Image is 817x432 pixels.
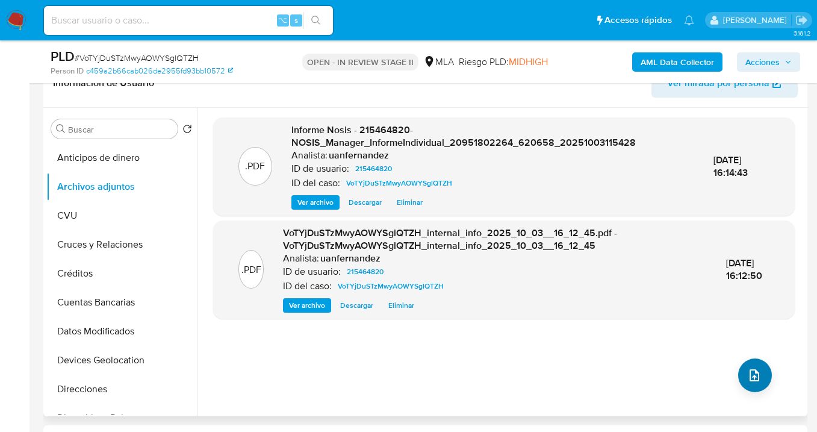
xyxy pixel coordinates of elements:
[46,143,197,172] button: Anticipos de dinero
[291,163,349,175] p: ID de usuario:
[355,161,392,176] span: 215464820
[342,265,388,279] a: 215464820
[795,14,808,27] a: Salir
[723,14,791,26] p: juanpablo.jfernandez@mercadolibre.com
[340,299,373,311] span: Descargar
[46,201,197,230] button: CVU
[51,66,84,77] b: Person ID
[291,149,328,161] p: Analista:
[347,265,384,279] span: 215464820
[338,279,444,293] span: VoTYjDuSTzMwyAOWYSglQTZH
[245,160,265,173] p: .PDF
[391,195,429,210] button: Eliminar
[291,177,340,189] p: ID del caso:
[46,259,197,288] button: Créditos
[459,55,548,69] span: Riesgo PLD:
[44,13,333,28] input: Buscar usuario o caso...
[53,77,154,89] h1: Información de Usuario
[745,52,780,72] span: Acciones
[56,124,66,134] button: Buscar
[346,176,452,190] span: VoTYjDuSTzMwyAOWYSglQTZH
[349,196,382,208] span: Descargar
[382,298,420,313] button: Eliminar
[46,172,197,201] button: Archivos adjuntos
[794,28,811,38] span: 3.161.2
[289,299,325,311] span: Ver archivo
[302,54,418,70] p: OPEN - IN REVIEW STAGE II
[46,288,197,317] button: Cuentas Bancarias
[509,55,548,69] span: MIDHIGH
[423,55,454,69] div: MLA
[397,196,423,208] span: Eliminar
[291,195,340,210] button: Ver archivo
[297,196,334,208] span: Ver archivo
[350,161,397,176] a: 215464820
[75,52,199,64] span: # VoTYjDuSTzMwyAOWYSglQTZH
[303,12,328,29] button: search-icon
[329,149,389,161] h6: uanfernandez
[46,317,197,346] button: Datos Modificados
[738,358,772,392] button: upload-file
[641,52,714,72] b: AML Data Collector
[283,298,331,313] button: Ver archivo
[388,299,414,311] span: Eliminar
[51,46,75,66] b: PLD
[283,226,617,253] span: VoTYjDuSTzMwyAOWYSglQTZH_internal_info_2025_10_03__16_12_45.pdf - VoTYjDuSTzMwyAOWYSglQTZH_intern...
[341,176,457,190] a: VoTYjDuSTzMwyAOWYSglQTZH
[46,346,197,375] button: Devices Geolocation
[283,266,341,278] p: ID de usuario:
[278,14,287,26] span: ⌥
[294,14,298,26] span: s
[632,52,722,72] button: AML Data Collector
[737,52,800,72] button: Acciones
[604,14,672,27] span: Accesos rápidos
[86,66,233,77] a: c459a2b66cab026de2955fd93bb10572
[46,230,197,259] button: Cruces y Relaciones
[684,15,694,25] a: Notificaciones
[68,124,173,135] input: Buscar
[182,124,192,137] button: Volver al orden por defecto
[46,375,197,404] button: Direcciones
[726,256,762,283] span: [DATE] 16:12:50
[320,252,381,265] h6: uanfernandez
[283,252,319,265] p: Analista:
[713,153,748,180] span: [DATE] 16:14:43
[333,279,449,293] a: VoTYjDuSTzMwyAOWYSglQTZH
[283,280,332,292] p: ID del caso:
[343,195,388,210] button: Descargar
[334,298,379,313] button: Descargar
[291,123,636,150] span: Informe Nosis - 215464820-NOSIS_Manager_InformeIndividual_20951802264_620658_20251003115428
[241,263,261,277] p: .PDF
